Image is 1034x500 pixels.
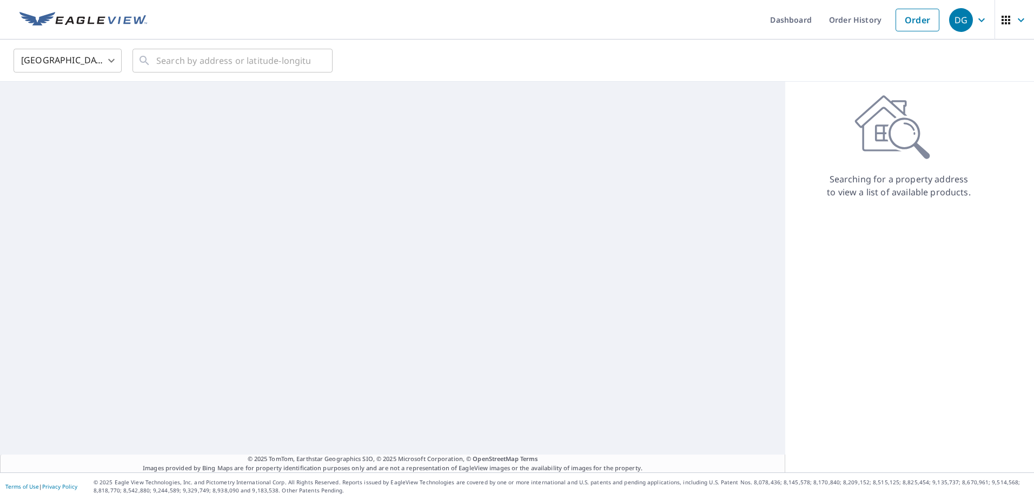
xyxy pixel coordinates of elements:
[949,8,973,32] div: DG
[42,483,77,490] a: Privacy Policy
[896,9,939,31] a: Order
[5,483,77,490] p: |
[473,455,518,463] a: OpenStreetMap
[14,45,122,76] div: [GEOGRAPHIC_DATA]
[520,455,538,463] a: Terms
[5,483,39,490] a: Terms of Use
[156,45,310,76] input: Search by address or latitude-longitude
[94,478,1029,495] p: © 2025 Eagle View Technologies, Inc. and Pictometry International Corp. All Rights Reserved. Repo...
[19,12,147,28] img: EV Logo
[826,173,971,199] p: Searching for a property address to view a list of available products.
[248,455,538,464] span: © 2025 TomTom, Earthstar Geographics SIO, © 2025 Microsoft Corporation, ©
